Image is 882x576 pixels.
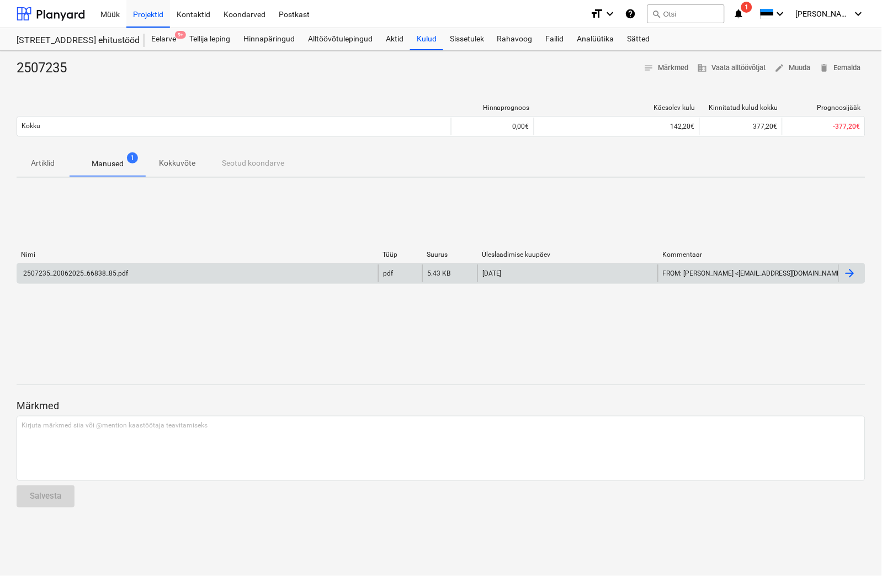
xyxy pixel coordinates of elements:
span: search [652,9,661,18]
div: 2507235_20062025_66838_85.pdf [22,269,128,277]
span: edit [775,63,785,73]
div: pdf [383,269,393,277]
div: [STREET_ADDRESS] ehitustööd [17,35,131,46]
span: Eemalda [820,62,861,75]
div: Suurus [427,251,473,258]
span: delete [820,63,830,73]
p: Kokku [22,121,40,131]
div: Käesolev kulu [539,104,695,112]
a: Analüütika [571,28,621,50]
button: Vaata alltöövõtjat [693,60,771,77]
button: Muuda [771,60,815,77]
div: Üleslaadimise kuupäev [482,251,654,258]
button: Otsi [647,4,725,23]
a: Rahavoog [491,28,539,50]
div: 5.43 KB [427,269,450,277]
span: -377,20€ [833,123,860,130]
span: 9+ [175,31,186,39]
a: Alltöövõtulepingud [301,28,379,50]
button: Eemalda [815,60,865,77]
a: Hinnapäringud [237,28,301,50]
i: Abikeskus [625,7,636,20]
a: Tellija leping [183,28,237,50]
div: 0,00€ [451,118,534,135]
span: Muuda [775,62,811,75]
span: 1 [741,2,752,13]
div: Prognoosijääk [787,104,861,112]
i: notifications [734,7,745,20]
a: Sätted [621,28,657,50]
span: Märkmed [644,62,689,75]
p: Manused [92,158,124,170]
p: Artiklid [30,157,56,169]
button: Märkmed [640,60,693,77]
div: Kinnitatud kulud kokku [704,104,778,112]
i: keyboard_arrow_down [852,7,865,20]
p: Märkmed [17,399,865,413]
p: Kokkuvõte [159,157,195,169]
a: Kulud [410,28,443,50]
span: [PERSON_NAME] [796,9,851,18]
div: [DATE] [482,269,502,277]
a: Eelarve9+ [145,28,183,50]
a: Sissetulek [443,28,491,50]
div: Tüüp [382,251,418,258]
a: Aktid [379,28,410,50]
div: Eelarve [145,28,183,50]
iframe: Chat Widget [827,523,882,576]
span: business [698,63,708,73]
i: keyboard_arrow_down [603,7,617,20]
div: Nimi [21,251,374,258]
span: Vaata alltöövõtjat [698,62,766,75]
a: Failid [539,28,571,50]
span: 1 [127,152,138,163]
div: Kommentaar [663,251,835,258]
div: 2507235 [17,60,76,77]
i: keyboard_arrow_down [774,7,787,20]
div: 377,20€ [699,118,782,135]
div: 142,20€ [539,123,695,130]
div: Hinnaprognoos [456,104,530,112]
span: notes [644,63,654,73]
i: format_size [590,7,603,20]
